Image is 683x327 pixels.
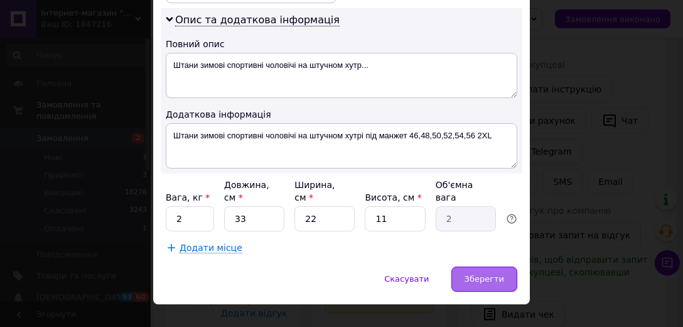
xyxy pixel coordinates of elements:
span: Скасувати [384,274,429,284]
label: Довжина, см [224,180,269,202]
div: Об'ємна вага [436,179,496,204]
label: Вага, кг [166,192,210,202]
textarea: Штани зимовi спортивні чоловічі на штучном хутрі під манжет 46,48,50,52,54,56 2XL [166,123,517,169]
textarea: Штани зимовi спортивні чоловічі на штучном хутр... [166,53,517,98]
span: Додати місце [180,243,242,253]
div: Повний опис [166,38,517,50]
span: Опис та додаткова інформація [175,14,340,26]
div: Додаткова інформація [166,108,517,121]
span: Зберегти [465,274,504,284]
label: Висота, см [365,192,421,202]
label: Ширина, см [294,180,335,202]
